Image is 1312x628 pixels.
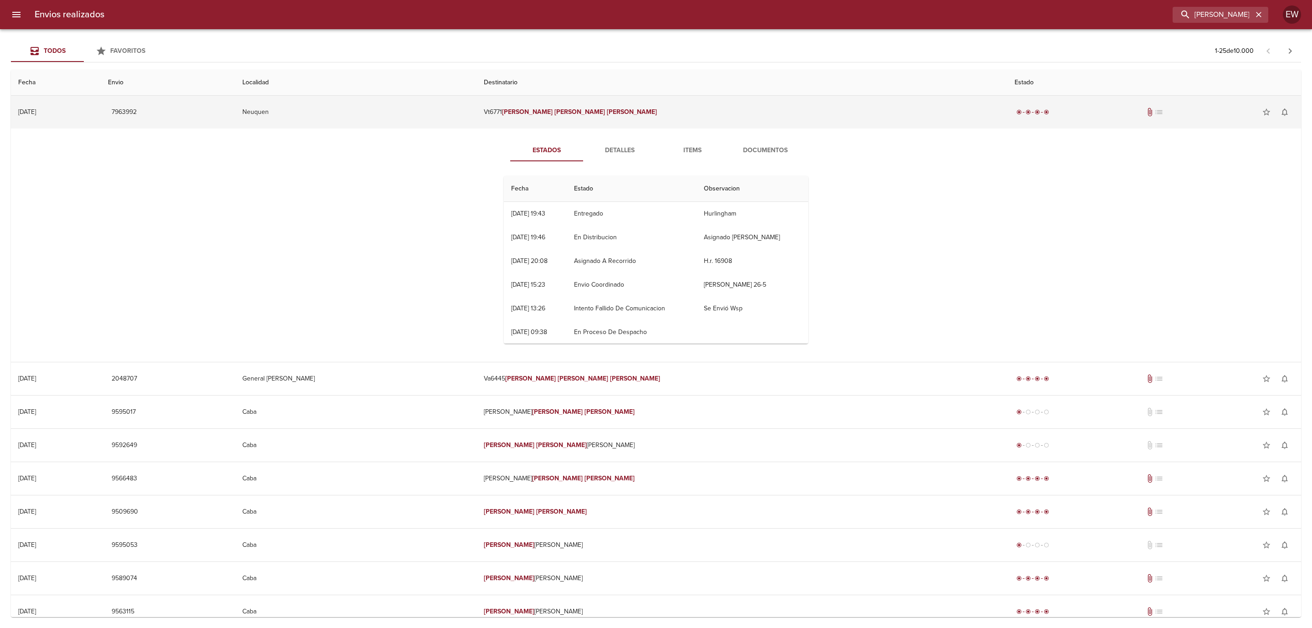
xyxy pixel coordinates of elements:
span: radio_button_checked [1016,443,1022,448]
div: Generado [1015,540,1051,550]
div: [DATE] 13:26 [511,304,545,312]
em: [PERSON_NAME] [484,574,534,582]
button: Agregar a favoritos [1257,370,1276,388]
span: star_border [1262,507,1271,516]
span: Estados [516,145,578,156]
span: Items [661,145,723,156]
td: Neuquen [235,96,477,129]
input: buscar [1173,7,1253,23]
td: Caba [235,562,477,595]
td: Entregado [567,202,697,226]
div: Entregado [1015,108,1051,117]
td: Hurlingham [697,202,808,226]
span: 9509690 [112,506,138,518]
span: radio_button_checked [1035,509,1040,515]
span: radio_button_checked [1044,576,1049,581]
em: [PERSON_NAME] [584,474,635,482]
td: General [PERSON_NAME] [235,362,477,395]
td: Vt6771 [477,96,1007,129]
span: star_border [1262,540,1271,550]
span: No tiene pedido asociado [1154,507,1163,516]
span: 9589074 [112,573,137,584]
span: No tiene pedido asociado [1154,441,1163,450]
span: No tiene pedido asociado [1154,407,1163,417]
span: radio_button_unchecked [1025,409,1031,415]
em: [PERSON_NAME] [532,474,583,482]
span: Pagina siguiente [1279,40,1301,62]
td: Caba [235,495,477,528]
th: Fecha [11,70,101,96]
div: [DATE] [18,408,36,416]
button: Agregar a favoritos [1257,569,1276,587]
th: Destinatario [477,70,1007,96]
span: notifications_none [1280,441,1289,450]
button: Activar notificaciones [1276,436,1294,454]
td: Caba [235,396,477,428]
span: No tiene documentos adjuntos [1145,540,1154,550]
table: Tabla de seguimiento [504,176,808,368]
div: Generado [1015,407,1051,417]
span: star_border [1262,607,1271,616]
span: radio_button_checked [1044,509,1049,515]
em: [PERSON_NAME] [484,441,534,449]
span: 9563115 [112,606,134,618]
em: [PERSON_NAME] [502,108,553,116]
span: notifications_none [1280,607,1289,616]
div: EW [1283,5,1301,24]
span: No tiene pedido asociado [1154,540,1163,550]
span: radio_button_checked [1035,476,1040,481]
span: radio_button_unchecked [1044,409,1049,415]
span: No tiene pedido asociado [1154,574,1163,583]
span: star_border [1262,374,1271,383]
td: H.r. 16908 [697,249,808,273]
span: radio_button_checked [1016,609,1022,614]
span: Documentos [734,145,796,156]
em: [PERSON_NAME] [536,441,587,449]
button: 9595053 [108,537,141,554]
em: [PERSON_NAME] [558,375,608,382]
em: [PERSON_NAME] [484,607,534,615]
span: radio_button_unchecked [1035,443,1040,448]
span: No tiene documentos adjuntos [1145,407,1154,417]
span: notifications_none [1280,507,1289,516]
td: [PERSON_NAME] [477,462,1007,495]
span: radio_button_checked [1044,376,1049,381]
em: [PERSON_NAME] [532,408,583,416]
span: radio_button_unchecked [1035,409,1040,415]
span: radio_button_unchecked [1025,443,1031,448]
span: radio_button_checked [1035,576,1040,581]
span: No tiene pedido asociado [1154,474,1163,483]
span: Tiene documentos adjuntos [1145,607,1154,616]
button: 9566483 [108,470,141,487]
span: 9592649 [112,440,137,451]
span: star_border [1262,474,1271,483]
span: notifications_none [1280,407,1289,417]
span: radio_button_checked [1025,476,1031,481]
div: Entregado [1015,574,1051,583]
td: Asignado [PERSON_NAME] [697,226,808,249]
span: radio_button_checked [1025,509,1031,515]
td: [PERSON_NAME] [477,529,1007,561]
button: Agregar a favoritos [1257,602,1276,621]
span: radio_button_checked [1016,409,1022,415]
div: [DATE] [18,541,36,549]
span: radio_button_checked [1035,376,1040,381]
em: [PERSON_NAME] [505,375,556,382]
td: Caba [235,595,477,628]
span: notifications_none [1280,108,1289,117]
span: Tiene documentos adjuntos [1145,108,1154,117]
span: Tiene documentos adjuntos [1145,574,1154,583]
em: [PERSON_NAME] [584,408,635,416]
th: Envio [101,70,235,96]
div: [DATE] [18,375,36,382]
div: [DATE] [18,108,36,116]
button: 7963992 [108,104,140,121]
span: star_border [1262,441,1271,450]
td: [PERSON_NAME] [477,562,1007,595]
span: notifications_none [1280,574,1289,583]
span: No tiene documentos adjuntos [1145,441,1154,450]
span: radio_button_unchecked [1044,443,1049,448]
div: Entregado [1015,507,1051,516]
button: Agregar a favoritos [1257,436,1276,454]
span: radio_button_checked [1025,576,1031,581]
